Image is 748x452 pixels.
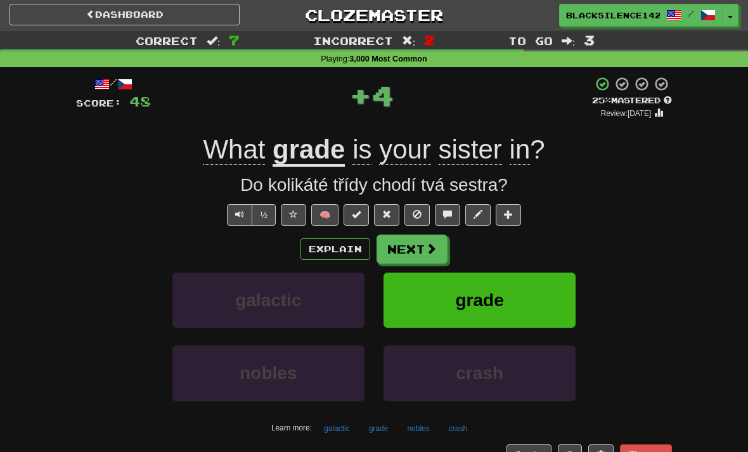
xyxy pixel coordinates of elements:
button: Explain [300,238,370,260]
button: Set this sentence to 100% Mastered (alt+m) [344,204,369,226]
span: galactic [235,290,301,310]
span: 2 [424,32,435,48]
span: crash [456,363,503,383]
strong: 3,000 Most Common [349,55,427,63]
div: Mastered [592,95,672,107]
span: 3 [584,32,595,48]
button: grade [362,419,396,438]
span: / [688,9,694,18]
small: Review: [DATE] [601,109,652,118]
button: galactic [172,273,364,328]
span: 4 [371,79,394,111]
a: BlackSilence1425 / [559,4,723,27]
button: crash [442,419,474,438]
button: crash [384,345,576,401]
span: grade [456,290,504,310]
u: grade [273,134,345,167]
button: Discuss sentence (alt+u) [435,204,460,226]
span: : [207,36,221,46]
span: Score: [76,98,122,108]
button: Reset to 0% Mastered (alt+r) [374,204,399,226]
span: Correct [136,34,198,47]
button: nobles [172,345,364,401]
span: : [562,36,576,46]
button: Next [377,235,448,264]
div: Do kolikáté třídy chodí tvá sestra? [76,172,672,198]
span: in [510,134,531,165]
button: Edit sentence (alt+d) [465,204,491,226]
span: sister [439,134,502,165]
a: Dashboard [10,4,240,25]
button: galactic [317,419,357,438]
button: grade [384,273,576,328]
div: / [76,76,151,92]
a: Clozemaster [259,4,489,26]
span: Incorrect [313,34,393,47]
span: is [352,134,371,165]
span: BlackSilence1425 [566,10,660,21]
span: What [203,134,265,165]
span: 7 [229,32,240,48]
button: Play sentence audio (ctl+space) [227,204,252,226]
small: Learn more: [271,423,312,432]
div: Text-to-speech controls [224,204,276,226]
button: 🧠 [311,204,339,226]
span: : [402,36,416,46]
button: Add to collection (alt+a) [496,204,521,226]
button: Favorite sentence (alt+f) [281,204,306,226]
span: 48 [129,93,151,109]
span: nobles [240,363,297,383]
button: Ignore sentence (alt+i) [404,204,430,226]
span: + [349,76,371,114]
span: your [379,134,431,165]
button: nobles [400,419,436,438]
span: To go [508,34,553,47]
button: ½ [252,204,276,226]
span: 25 % [592,95,611,105]
span: ? [345,134,545,165]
